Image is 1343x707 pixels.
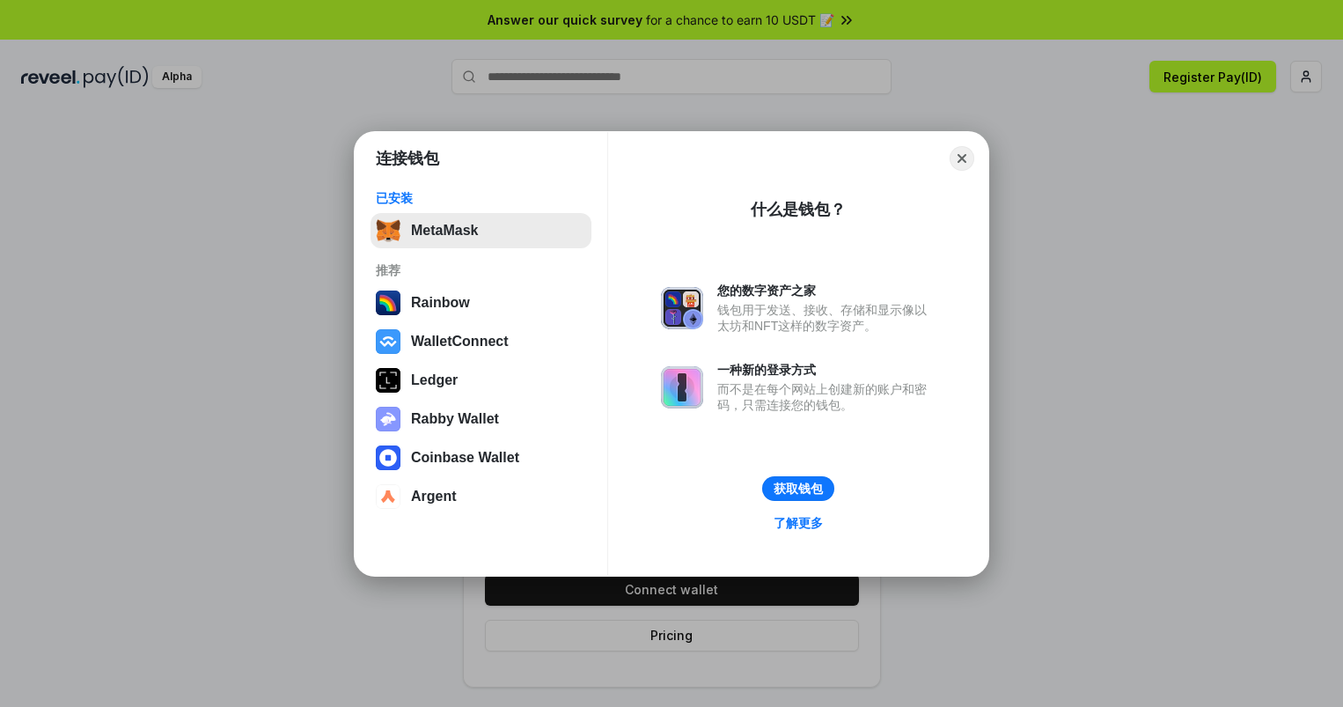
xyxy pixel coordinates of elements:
button: MetaMask [371,213,591,248]
img: svg+xml,%3Csvg%20xmlns%3D%22http%3A%2F%2Fwww.w3.org%2F2000%2Fsvg%22%20fill%3D%22none%22%20viewBox... [661,287,703,329]
button: Coinbase Wallet [371,440,591,475]
button: Rainbow [371,285,591,320]
img: svg+xml,%3Csvg%20fill%3D%22none%22%20height%3D%2233%22%20viewBox%3D%220%200%2035%2033%22%20width%... [376,218,400,243]
img: svg+xml,%3Csvg%20xmlns%3D%22http%3A%2F%2Fwww.w3.org%2F2000%2Fsvg%22%20width%3D%2228%22%20height%3... [376,368,400,393]
div: MetaMask [411,223,478,239]
img: svg+xml,%3Csvg%20width%3D%2228%22%20height%3D%2228%22%20viewBox%3D%220%200%2028%2028%22%20fill%3D... [376,446,400,470]
div: 您的数字资产之家 [717,283,936,298]
button: Argent [371,479,591,514]
div: 什么是钱包？ [751,199,846,220]
button: Ledger [371,363,591,398]
div: 而不是在每个网站上创建新的账户和密码，只需连接您的钱包。 [717,381,936,413]
button: Rabby Wallet [371,401,591,437]
img: svg+xml,%3Csvg%20xmlns%3D%22http%3A%2F%2Fwww.w3.org%2F2000%2Fsvg%22%20fill%3D%22none%22%20viewBox... [376,407,400,431]
img: svg+xml,%3Csvg%20width%3D%2228%22%20height%3D%2228%22%20viewBox%3D%220%200%2028%2028%22%20fill%3D... [376,329,400,354]
img: svg+xml,%3Csvg%20width%3D%2228%22%20height%3D%2228%22%20viewBox%3D%220%200%2028%2028%22%20fill%3D... [376,484,400,509]
div: 获取钱包 [774,481,823,497]
div: 推荐 [376,262,586,278]
div: 已安装 [376,190,586,206]
img: svg+xml,%3Csvg%20width%3D%22120%22%20height%3D%22120%22%20viewBox%3D%220%200%20120%20120%22%20fil... [376,291,400,315]
img: svg+xml,%3Csvg%20xmlns%3D%22http%3A%2F%2Fwww.w3.org%2F2000%2Fsvg%22%20fill%3D%22none%22%20viewBox... [661,366,703,409]
div: WalletConnect [411,334,509,350]
a: 了解更多 [763,512,833,534]
div: 钱包用于发送、接收、存储和显示像以太坊和NFT这样的数字资产。 [717,302,936,334]
div: Argent [411,489,457,504]
h1: 连接钱包 [376,148,439,169]
div: 了解更多 [774,515,823,531]
div: 一种新的登录方式 [717,362,936,378]
button: Close [950,146,974,171]
div: Ledger [411,372,458,388]
button: 获取钱包 [762,476,834,501]
button: WalletConnect [371,324,591,359]
div: Coinbase Wallet [411,450,519,466]
div: Rainbow [411,295,470,311]
div: Rabby Wallet [411,411,499,427]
